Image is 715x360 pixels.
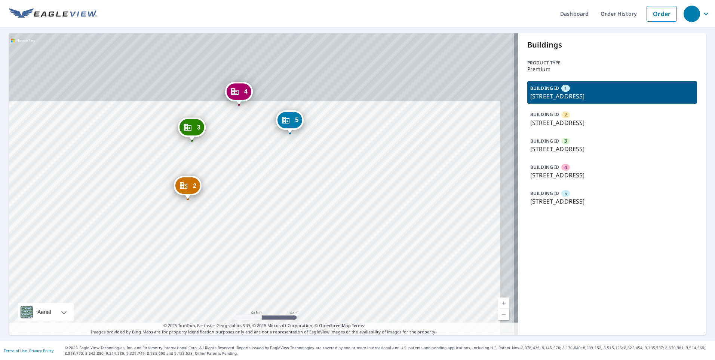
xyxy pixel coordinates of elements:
p: [STREET_ADDRESS] [530,171,694,180]
span: 5 [564,190,567,197]
span: 1 [564,85,567,92]
a: Current Level 19, Zoom In [498,298,509,309]
div: Dropped pin, building 4, Commercial property, 4505 Aspenwood Trl Minnetonka, MN 55345 [225,82,253,105]
div: Aerial [35,303,53,321]
p: [STREET_ADDRESS] [530,197,694,206]
p: [STREET_ADDRESS] [530,92,694,101]
span: 2 [193,183,196,189]
p: BUILDING ID [530,164,559,170]
img: EV Logo [9,8,97,19]
span: 2 [564,111,567,118]
span: 4 [244,89,248,94]
p: [STREET_ADDRESS] [530,118,694,127]
span: 5 [295,117,298,123]
p: BUILDING ID [530,111,559,118]
span: © 2025 TomTom, Earthstar Geographics SIO, © 2025 Microsoft Corporation, © [163,323,364,329]
a: Order [647,6,677,22]
a: Privacy Policy [29,348,53,353]
p: [STREET_ADDRESS] [530,144,694,153]
span: 3 [564,137,567,144]
a: Terms [352,323,364,328]
div: Dropped pin, building 2, Commercial property, 4516 Aspenwood Trl Minnetonka, MN 55345 [174,176,202,199]
span: 4 [564,164,567,171]
div: Dropped pin, building 5, Commercial property, 4509 Aspenwood Trl Minnetonka, MN 55345 [276,110,304,134]
p: | [4,348,53,353]
p: Buildings [527,39,697,51]
div: Aerial [18,303,74,321]
p: BUILDING ID [530,138,559,144]
p: Premium [527,66,697,72]
p: © 2025 Eagle View Technologies, Inc. and Pictometry International Corp. All Rights Reserved. Repo... [65,345,711,356]
span: 3 [197,125,200,130]
a: OpenStreetMap [319,323,350,328]
div: Dropped pin, building 3, Commercial property, 4500 Aspenwood Trl Minnetonka, MN 55345 [178,118,206,141]
p: Images provided by Bing Maps are for property identification purposes only and are not a represen... [9,323,518,335]
a: Terms of Use [4,348,27,353]
p: Product type [527,60,697,66]
a: Current Level 19, Zoom Out [498,309,509,320]
p: BUILDING ID [530,190,559,196]
p: BUILDING ID [530,85,559,91]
